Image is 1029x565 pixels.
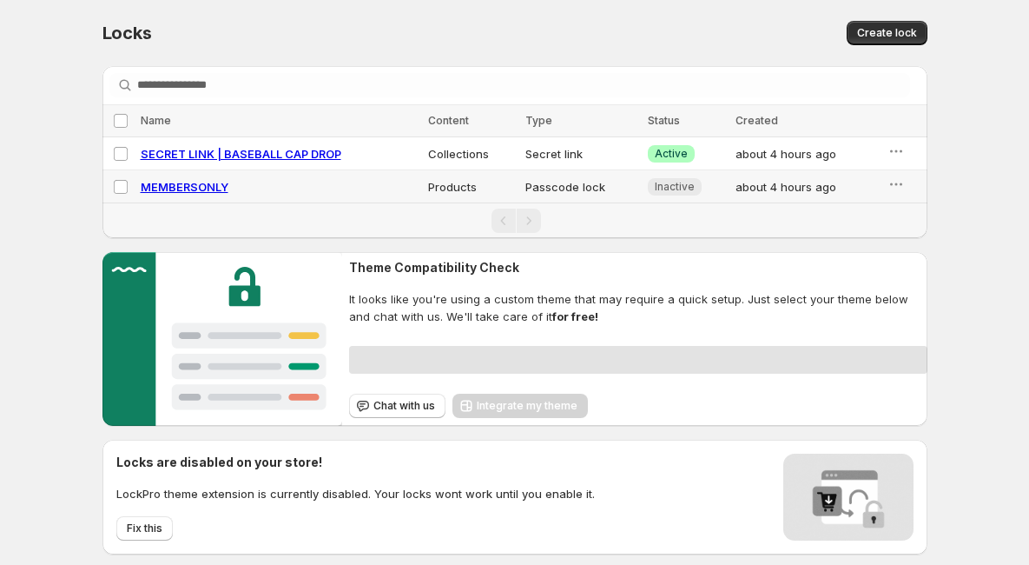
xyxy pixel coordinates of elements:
h2: Theme Compatibility Check [349,259,927,276]
span: Active [655,147,688,161]
span: Chat with us [373,399,435,413]
td: Collections [423,137,520,170]
span: Type [525,114,552,127]
span: Name [141,114,171,127]
img: Customer support [102,252,343,426]
span: Content [428,114,469,127]
nav: Pagination [102,203,927,238]
a: MEMBERSONLY [141,180,228,194]
span: It looks like you're using a custom theme that may require a quick setup. Just select your theme ... [349,290,927,325]
span: Status [648,114,680,127]
button: Create lock [847,21,927,45]
span: Create lock [857,26,917,40]
strong: for free! [552,309,598,323]
td: about 4 hours ago [730,137,881,170]
span: Fix this [127,522,162,535]
p: LockPro theme extension is currently disabled. Your locks wont work until you enable it. [116,485,595,502]
h2: Locks are disabled on your store! [116,454,595,471]
td: Secret link [520,137,643,170]
button: Chat with us [349,394,445,418]
img: Locks disabled [783,454,914,541]
td: about 4 hours ago [730,170,881,203]
span: Inactive [655,180,695,194]
td: Products [423,170,520,203]
td: Passcode lock [520,170,643,203]
span: Locks [102,23,152,43]
span: Created [735,114,778,127]
button: Fix this [116,516,173,541]
a: SECRET LINK | BASEBALL CAP DROP [141,147,341,161]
